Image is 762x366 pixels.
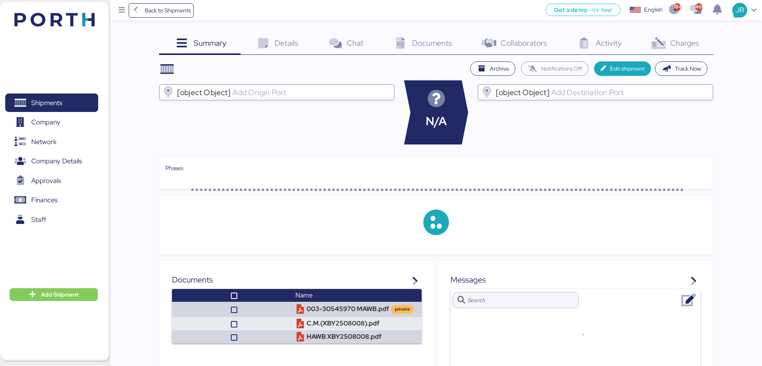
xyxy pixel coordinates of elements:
a: Approvals [5,171,98,190]
div: private [395,306,410,313]
td: 003-30545970 MAWB.pdf [292,302,422,317]
td: HAWB XBY2508008.pdf [292,330,422,344]
span: Network [31,136,57,148]
span: Chat [347,38,364,48]
button: Track Now [655,61,707,76]
div: Messages [451,274,700,286]
a: Back to Shipments [129,3,194,18]
span: [object Object] [177,89,231,96]
span: [object Object] [496,89,550,96]
div: Phases [166,164,707,173]
input: [object Object] [550,87,709,97]
input: Search [467,292,574,308]
a: Network [5,132,98,151]
button: Menu [115,4,129,17]
div: Documents [172,274,422,286]
span: Edit shipment [610,64,645,73]
a: Company [5,113,98,132]
span: Collaborators [501,38,547,48]
span: Charges [670,38,699,48]
span: Staff [31,214,46,226]
button: Notifications Off [521,61,588,76]
span: N/A [426,113,447,130]
span: Back to Shipments [145,6,191,15]
a: Finances [5,191,98,209]
td: C.M.(XBY2508008).pdf [292,317,422,330]
span: Company [31,116,61,128]
span: Details [275,38,298,48]
span: Approvals [31,175,61,187]
span: Shipments [31,97,62,109]
input: [object Object] [231,87,391,97]
button: Archive [470,61,516,76]
span: Archive [490,64,509,73]
span: Documents [412,38,452,48]
a: Company Details [5,152,98,171]
span: JR [735,5,744,15]
a: Staff [5,210,98,229]
span: Summary [194,38,226,48]
button: Edit shipment [594,61,651,76]
span: Notifications Off [541,64,582,73]
button: Add Shipment [10,288,98,301]
div: English [644,6,663,14]
span: Name [295,291,313,299]
span: Add Shipment [41,290,79,299]
a: Shipments [5,94,98,112]
span: Track Now [675,64,701,73]
span: Finances [31,194,57,206]
span: Company Details [31,155,82,167]
span: Activity [596,38,622,48]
